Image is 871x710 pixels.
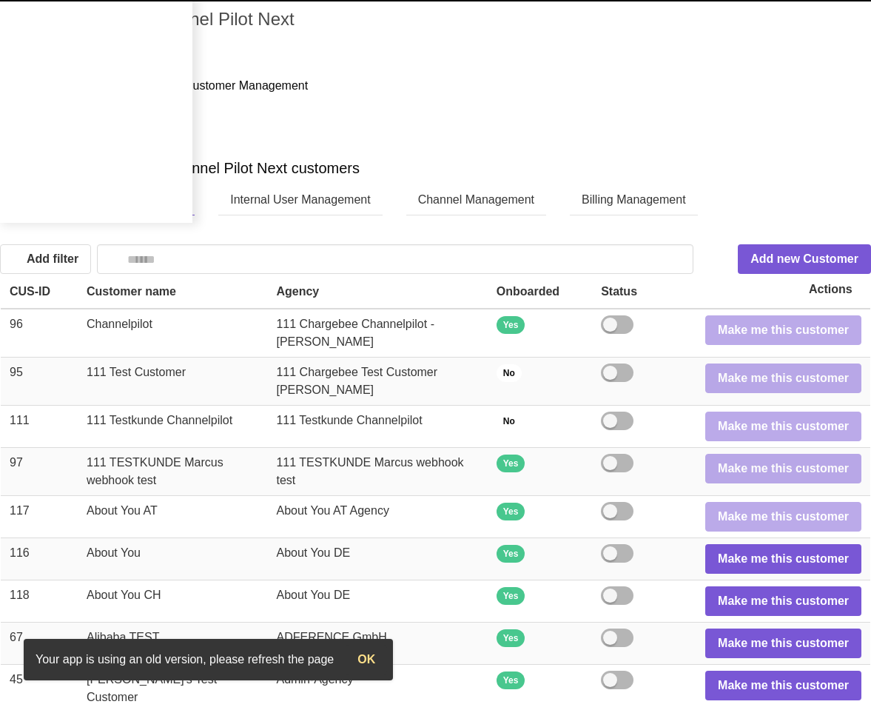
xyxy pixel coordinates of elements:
span: 111 Test Customer [87,366,186,378]
span: Yes [503,457,519,470]
div: Onboarded [497,283,559,301]
span: No [503,415,515,428]
div: Customer name [87,283,176,301]
div: CUS-⁠ID [10,283,50,301]
span: Yes [503,674,519,687]
span: Alibaba TEST [87,631,159,643]
span: Make me this customer [718,550,849,568]
span: Make me this customer [718,592,849,610]
span: Yes [503,632,519,645]
span: 111 Chargebee Channelpilot - [PERSON_NAME] [276,318,434,348]
button: Make me this customer [705,315,861,345]
span: No [503,366,515,380]
span: About You DE [276,589,350,601]
a: Internal User Management [218,185,382,215]
span: 97 [10,456,23,469]
div: Your app is using an old version, please refresh the page [24,645,346,674]
span: Make me this customer [718,460,849,478]
a: Add new Customer [738,244,871,274]
span: Make me this customer [718,508,849,526]
div: Actions [679,281,852,298]
span: 111 Testkunde Channelpilot [87,414,232,426]
button: Make me this customer [705,671,861,700]
span: Make me this customer [718,418,849,435]
button: OK [346,645,387,674]
span: Make me this customer [718,634,849,652]
span: About You DE [276,546,350,559]
button: Make me this customer [705,454,861,483]
span: About You [87,546,141,559]
span: About You CH [87,589,161,601]
span: Add filter [27,250,78,268]
span: About You AT [87,504,158,517]
span: Yes [503,547,519,560]
p: Channel Pilot Next [147,6,295,33]
span: 45 [10,673,23,686]
a: Channel Management [406,185,546,215]
span: 111 TESTKUNDE Marcus webhook test [87,456,223,486]
span: ADFERENCE GmbH [276,631,386,643]
div: Status [601,283,637,301]
div: Agency [276,283,319,301]
span: Make me this customer [718,369,849,387]
button: Make me this customer [705,502,861,532]
span: 118 [10,589,30,601]
span: 111 Chargebee Test Customer [PERSON_NAME] [276,366,437,396]
a: Billing Management [570,185,698,215]
button: Make me this customer [705,412,861,441]
span: 116 [10,546,30,559]
span: About You AT Agency [276,504,389,517]
span: 111 [10,414,30,426]
span: 111 TESTKUNDE Marcus webhook test [276,456,463,486]
button: Make me this customer [705,364,861,393]
span: Make me this customer [718,321,849,339]
button: Make me this customer [705,586,861,616]
span: Yes [503,589,519,603]
span: Add new Customer [750,250,858,268]
span: 67 [10,631,23,643]
button: Make me this customer [705,544,861,574]
span: 95 [10,366,23,378]
span: Yes [503,505,519,518]
span: Channelpilot [87,318,152,330]
span: 96 [10,318,23,330]
h2: This is the list of all Channel Pilot Next customers [36,157,835,179]
button: Make me this customer [705,629,861,658]
span: 117 [10,504,30,517]
span: Yes [503,318,519,332]
span: Make me this customer [718,677,849,694]
span: 111 Testkunde Channelpilot [276,414,422,426]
